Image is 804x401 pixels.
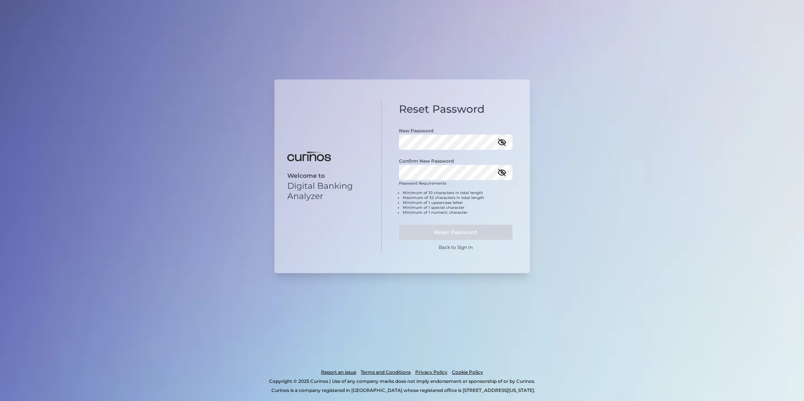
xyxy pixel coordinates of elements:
button: Reset Password [399,225,513,240]
li: Minimum of 1 uppercase letter [403,200,513,205]
li: Minimum of 1 special character [403,205,513,210]
a: Terms and Conditions [361,368,411,377]
a: Back to Sign In [439,244,473,250]
p: Welcome to [287,172,369,179]
li: Maximum of 32 characters in total length [403,195,513,200]
a: Privacy Policy [415,368,447,377]
li: Minimum of 10 characters in total length [403,190,513,195]
label: Confirm New Password [399,158,454,164]
p: Curinos is a company registered in [GEOGRAPHIC_DATA] whose registered office is [STREET_ADDRESS][... [39,386,767,395]
a: Report an issue [321,368,356,377]
a: Cookie Policy [452,368,483,377]
p: Copyright © 2025 Curinos | Use of any company marks does not imply endorsement or sponsorship of ... [37,377,767,386]
li: Minimum of 1 numeric character [403,210,513,215]
div: Password Requirements [399,181,513,221]
label: New Password [399,128,433,134]
img: Digital Banking Analyzer [287,152,331,162]
h1: Reset Password [399,103,513,116]
p: Digital Banking Analyzer [287,181,369,201]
